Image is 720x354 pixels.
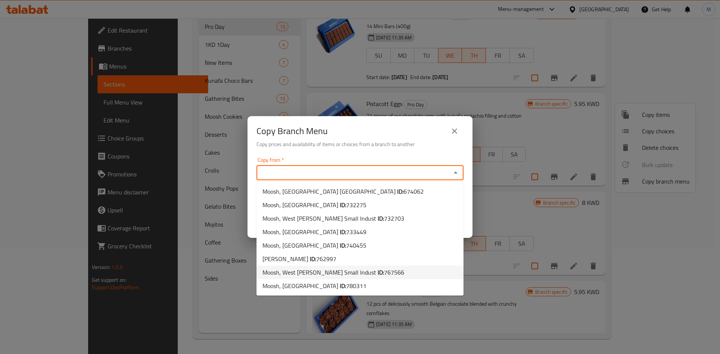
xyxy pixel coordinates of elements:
b: ID: [340,280,346,291]
span: Moosh, West [PERSON_NAME] Small Indust [262,268,404,277]
b: ID: [340,226,346,237]
b: ID: [340,199,346,211]
span: 780311 [346,280,366,291]
span: Moosh, [GEOGRAPHIC_DATA] [262,227,366,236]
span: 762997 [316,253,336,264]
span: 740455 [346,240,366,251]
span: Moosh, [GEOGRAPHIC_DATA] [262,200,366,209]
b: ID: [378,267,384,278]
span: Moosh, West [PERSON_NAME] Small Indust [262,214,404,223]
span: 732703 [384,213,404,224]
span: [PERSON_NAME] [262,254,336,263]
span: 674062 [403,186,424,197]
button: Close [450,167,461,178]
span: 733449 [346,226,366,237]
h2: Copy Branch Menu [256,125,328,137]
span: Moosh, [GEOGRAPHIC_DATA] [262,281,366,290]
b: ID: [340,240,346,251]
span: 767566 [384,267,404,278]
span: 732275 [346,199,366,211]
h6: Copy prices and availability of items or choices from a branch to another [256,140,463,148]
span: Moosh, [GEOGRAPHIC_DATA] [262,241,366,250]
b: ID: [378,213,384,224]
button: close [445,122,463,140]
b: ID: [310,253,316,264]
span: Moosh, [GEOGRAPHIC_DATA] [GEOGRAPHIC_DATA] [262,187,424,196]
b: ID: [397,186,403,197]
